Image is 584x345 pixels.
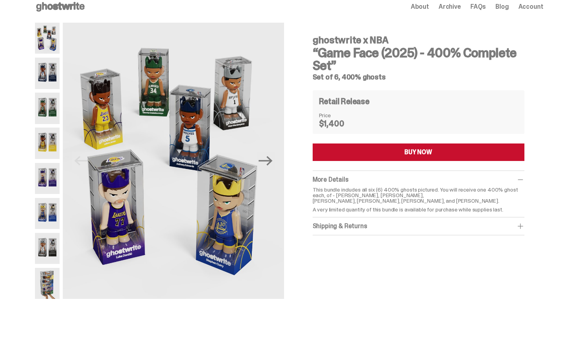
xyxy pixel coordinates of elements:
a: Account [518,4,543,10]
button: Next [257,152,275,170]
dd: $1,400 [319,120,359,128]
p: This bundle includes all six (6) 400% ghosts pictured. You will receive one 400% ghost each, of -... [313,187,524,204]
p: A very limited quantity of this bundle is available for purchase while supplies last. [313,207,524,212]
a: FAQs [470,4,486,10]
img: NBA-400-HG-Giannis.png [35,93,60,124]
button: BUY NOW [313,143,524,161]
img: NBA-400-HG-Scale.png [35,268,60,299]
dt: Price [319,112,359,118]
img: NBA-400-HG-Ant.png [35,58,60,89]
a: Blog [495,4,509,10]
div: Shipping & Returns [313,222,524,230]
h3: “Game Face (2025) - 400% Complete Set” [313,47,524,72]
h4: ghostwrite x NBA [313,35,524,45]
a: About [411,4,429,10]
a: Archive [439,4,461,10]
img: NBA-400-HG-Luka.png [35,163,60,194]
img: NBA-400-HG-Main.png [35,23,60,54]
h4: Retail Release [319,97,369,105]
img: NBA-400-HG-Steph.png [35,198,60,229]
img: NBA-400-HG-Wemby.png [35,233,60,264]
img: NBA-400-HG%20Bron.png [35,128,60,159]
h5: Set of 6, 400% ghosts [313,74,524,81]
img: NBA-400-HG-Main.png [63,23,284,299]
span: More Details [313,175,348,184]
div: BUY NOW [404,149,432,155]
